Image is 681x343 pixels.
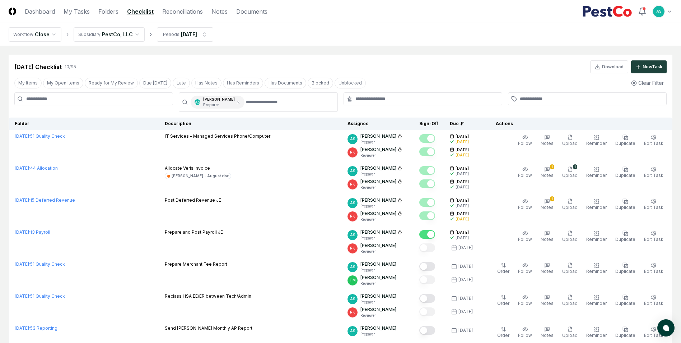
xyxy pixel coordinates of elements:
[615,269,635,274] span: Duplicate
[458,276,473,283] div: [DATE]
[643,293,665,308] button: Edit Task
[456,216,469,222] div: [DATE]
[539,293,555,308] button: Notes
[335,78,366,88] button: Unblocked
[614,229,637,244] button: Duplicate
[165,165,231,171] p: Allocate Veris Invoice
[15,197,75,203] a: [DATE]:15 Deferred Revenue
[360,235,402,241] p: Preparer
[573,164,577,169] div: 1
[203,97,235,108] div: [PERSON_NAME]
[643,197,665,212] button: Edit Task
[342,118,414,130] th: Assignee
[456,203,469,209] div: [DATE]
[586,333,607,338] span: Reminder
[458,263,473,270] div: [DATE]
[517,197,533,212] button: Follow
[541,141,554,146] span: Notes
[360,261,396,267] p: [PERSON_NAME]
[590,60,628,73] button: Download
[350,168,355,174] span: AS
[9,118,159,130] th: Folder
[539,165,555,180] button: 1Notes
[223,78,263,88] button: Has Reminders
[360,197,396,203] p: [PERSON_NAME]
[644,269,663,274] span: Edit Task
[456,166,469,171] span: [DATE]
[139,78,171,88] button: Due Today
[614,325,637,340] button: Duplicate
[541,301,554,306] span: Notes
[643,165,665,180] button: Edit Task
[419,294,435,303] button: Mark complete
[644,237,663,242] span: Edit Task
[586,237,607,242] span: Reminder
[497,301,509,306] span: Order
[586,269,607,274] span: Reminder
[360,203,402,209] p: Preparer
[541,237,554,242] span: Notes
[350,182,355,187] span: RK
[65,64,76,70] div: 10 / 95
[652,5,665,18] button: AS
[350,246,355,251] span: RK
[419,134,435,143] button: Mark complete
[85,78,138,88] button: Ready for My Review
[585,165,608,180] button: Reminder
[541,269,554,274] span: Notes
[518,237,532,242] span: Follow
[497,269,509,274] span: Order
[539,133,555,148] button: Notes
[644,301,663,306] span: Edit Task
[541,173,554,178] span: Notes
[98,7,118,16] a: Folders
[165,293,251,299] p: Reclass HSA EE/ER between Tech/Admin
[350,296,355,302] span: AS
[172,173,229,179] div: [PERSON_NAME] - August.xlsx
[15,229,30,235] span: [DATE] :
[456,147,469,152] span: [DATE]
[350,310,355,315] span: RK
[458,295,473,302] div: [DATE]
[562,333,578,338] span: Upload
[360,281,396,286] p: Reviewer
[360,165,396,171] p: [PERSON_NAME]
[517,325,533,340] button: Follow
[360,217,402,222] p: Reviewer
[211,7,228,16] a: Notes
[539,229,555,244] button: Notes
[585,229,608,244] button: Reminder
[561,325,579,340] button: Upload
[615,173,635,178] span: Duplicate
[643,229,665,244] button: Edit Task
[614,293,637,308] button: Duplicate
[195,100,200,105] span: AS
[360,242,396,249] p: [PERSON_NAME]
[585,261,608,276] button: Reminder
[490,120,667,127] div: Actions
[360,274,396,281] p: [PERSON_NAME]
[497,333,509,338] span: Order
[562,205,578,210] span: Upload
[419,262,435,271] button: Mark complete
[15,325,57,331] a: [DATE]:53 Reporting
[350,200,355,206] span: AS
[456,139,469,145] div: [DATE]
[562,269,578,274] span: Upload
[419,307,435,316] button: Mark complete
[628,76,667,90] button: Clear Filter
[518,141,532,146] span: Follow
[360,146,396,153] p: [PERSON_NAME]
[585,197,608,212] button: Reminder
[657,319,675,337] button: atlas-launcher
[15,197,30,203] span: [DATE] :
[644,333,663,338] span: Edit Task
[644,141,663,146] span: Edit Task
[308,78,333,88] button: Blocked
[643,261,665,276] button: Edit Task
[562,237,578,242] span: Upload
[496,293,511,308] button: Order
[15,165,58,171] a: [DATE]:44 Allocation
[419,147,435,156] button: Mark complete
[15,165,30,171] span: [DATE] :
